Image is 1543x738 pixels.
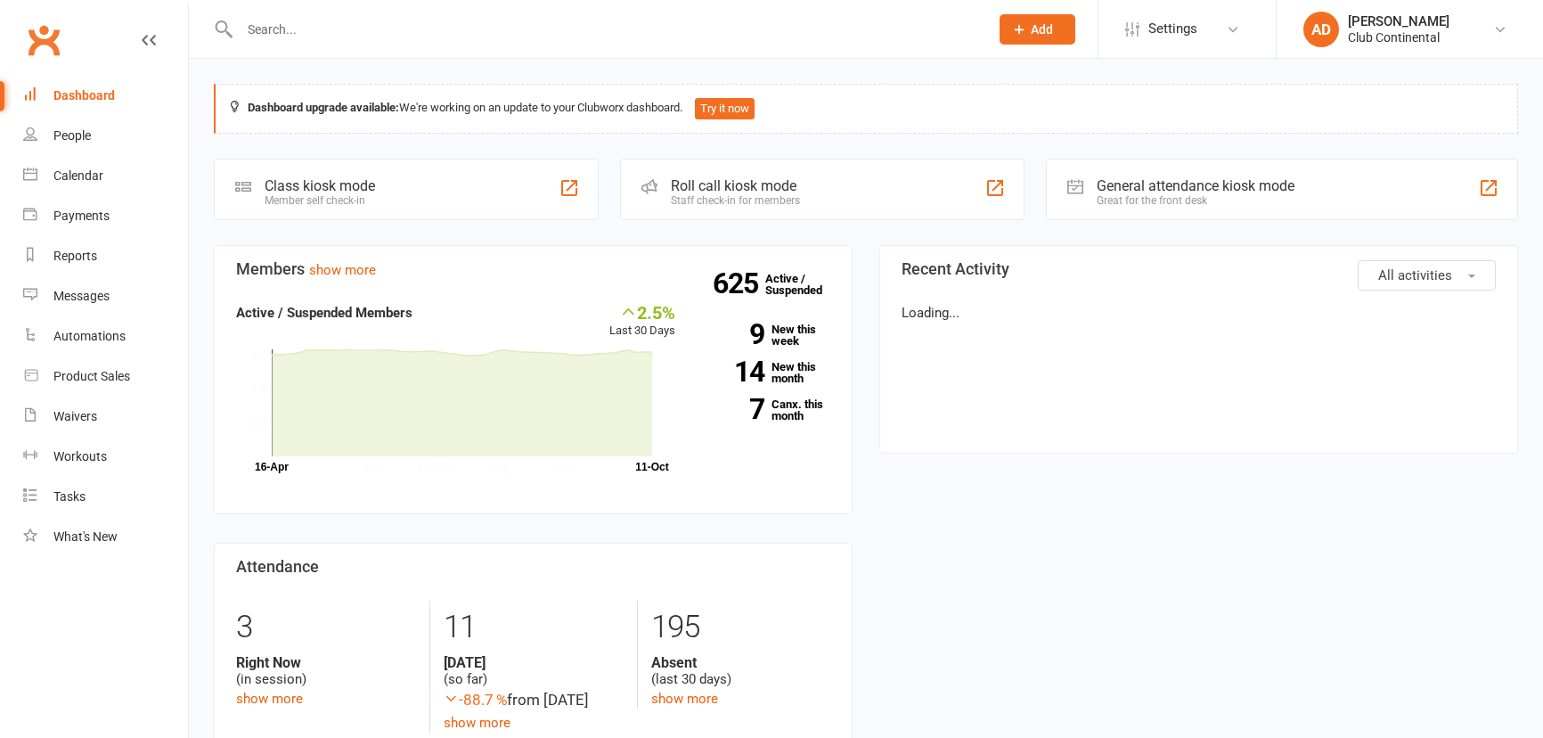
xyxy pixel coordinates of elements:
[53,168,103,183] div: Calendar
[234,17,976,42] input: Search...
[1097,177,1294,194] div: General attendance kiosk mode
[53,489,86,504] div: Tasks
[214,84,1518,134] div: We're working on an update to your Clubworx dashboard.
[23,437,188,477] a: Workouts
[1000,14,1075,45] button: Add
[1358,260,1496,291] button: All activities
[53,128,91,143] div: People
[236,305,412,321] strong: Active / Suspended Members
[444,601,623,654] div: 11
[53,88,115,102] div: Dashboard
[236,691,303,707] a: show more
[23,116,188,156] a: People
[53,409,97,423] div: Waivers
[236,601,416,654] div: 3
[651,654,830,688] div: (last 30 days)
[53,209,110,223] div: Payments
[53,289,110,303] div: Messages
[23,76,188,116] a: Dashboard
[23,276,188,316] a: Messages
[702,324,830,347] a: 9New this week
[702,321,764,348] strong: 9
[309,262,376,278] a: show more
[902,260,1496,278] h3: Recent Activity
[1097,194,1294,207] div: Great for the front desk
[765,259,844,309] a: 625Active / Suspended
[53,329,126,343] div: Automations
[651,691,718,707] a: show more
[23,517,188,557] a: What's New
[702,358,764,385] strong: 14
[671,177,800,194] div: Roll call kiosk mode
[702,361,830,384] a: 14New this month
[236,654,416,671] strong: Right Now
[702,398,830,422] a: 7Canx. this month
[1031,22,1053,37] span: Add
[444,691,507,709] span: -88.7 %
[23,357,188,397] a: Product Sales
[265,177,375,194] div: Class kiosk mode
[695,98,755,119] button: Try it now
[23,316,188,357] a: Automations
[23,397,188,437] a: Waivers
[444,715,510,731] a: show more
[236,654,416,688] div: (in session)
[53,249,97,263] div: Reports
[23,196,188,236] a: Payments
[23,477,188,517] a: Tasks
[444,688,623,712] div: from [DATE]
[1378,267,1452,283] span: All activities
[702,396,764,422] strong: 7
[444,654,623,688] div: (so far)
[53,449,107,463] div: Workouts
[651,601,830,654] div: 195
[53,529,118,544] div: What's New
[23,156,188,196] a: Calendar
[444,654,623,671] strong: [DATE]
[21,18,66,62] a: Clubworx
[236,558,830,576] h3: Attendance
[1148,9,1197,49] span: Settings
[1348,13,1449,29] div: [PERSON_NAME]
[609,302,675,340] div: Last 30 Days
[651,654,830,671] strong: Absent
[1348,29,1449,45] div: Club Continental
[265,194,375,207] div: Member self check-in
[609,302,675,322] div: 2.5%
[248,101,399,114] strong: Dashboard upgrade available:
[23,236,188,276] a: Reports
[53,369,130,383] div: Product Sales
[713,270,765,297] strong: 625
[1303,12,1339,47] div: AD
[671,194,800,207] div: Staff check-in for members
[236,260,830,278] h3: Members
[902,302,1496,324] p: Loading...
